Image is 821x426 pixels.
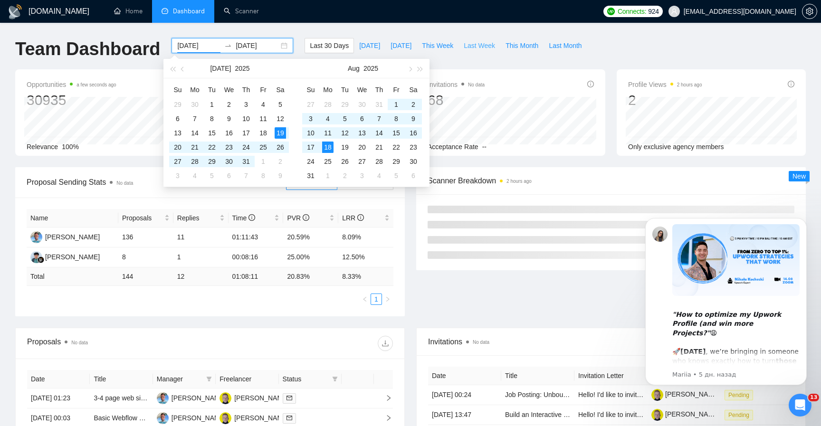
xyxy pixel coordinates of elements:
[336,82,353,97] th: Tu
[302,126,319,140] td: 2025-08-10
[172,170,183,181] div: 3
[220,82,238,97] th: We
[305,156,316,167] div: 24
[203,169,220,183] td: 2025-08-05
[544,38,587,53] button: Last Month
[422,40,453,51] span: This Week
[203,126,220,140] td: 2025-07-15
[286,395,292,401] span: mail
[322,170,334,181] div: 1
[322,99,334,110] div: 28
[802,8,817,15] a: setting
[302,154,319,169] td: 2025-08-24
[391,156,402,167] div: 29
[391,113,402,124] div: 8
[238,82,255,97] th: Th
[378,336,393,351] button: download
[405,140,422,154] td: 2025-08-23
[371,112,388,126] td: 2025-08-07
[302,169,319,183] td: 2025-08-31
[408,113,419,124] div: 9
[405,126,422,140] td: 2025-08-16
[388,154,405,169] td: 2025-08-29
[224,42,232,49] span: to
[353,154,371,169] td: 2025-08-27
[186,169,203,183] td: 2025-08-04
[27,91,116,109] div: 30935
[27,143,58,151] span: Relevance
[76,82,116,87] time: a few seconds ago
[94,394,168,402] a: 3-4 page web site design
[220,392,231,404] img: MG
[189,113,200,124] div: 7
[302,112,319,126] td: 2025-08-03
[408,127,419,139] div: 16
[30,233,100,240] a: RM[PERSON_NAME]
[94,414,167,422] a: Basic Webflow Redesign
[172,113,183,124] div: 6
[240,99,252,110] div: 3
[172,142,183,153] div: 20
[371,82,388,97] th: Th
[305,38,354,53] button: Last 30 Days
[330,372,340,386] span: filter
[169,140,186,154] td: 2025-07-20
[157,412,169,424] img: RM
[210,59,231,78] button: [DATE]
[189,142,200,153] div: 21
[114,7,143,15] a: homeHome
[258,156,269,167] div: 1
[235,59,249,78] button: 2025
[371,293,382,305] li: 1
[172,393,226,403] div: [PERSON_NAME]
[38,256,44,263] img: gigradar-bm.png
[388,169,405,183] td: 2025-09-05
[405,97,422,112] td: 2025-08-02
[203,154,220,169] td: 2025-07-29
[468,82,485,87] span: No data
[353,140,371,154] td: 2025-08-20
[169,169,186,183] td: 2025-08-03
[223,156,235,167] div: 30
[186,154,203,169] td: 2025-07-28
[428,143,478,151] span: Acceptance Rate
[238,97,255,112] td: 2025-07-03
[189,127,200,139] div: 14
[332,376,338,382] span: filter
[220,126,238,140] td: 2025-07-16
[677,82,702,87] time: 2 hours ago
[275,142,286,153] div: 26
[725,411,757,418] a: Pending
[322,113,334,124] div: 4
[319,112,336,126] td: 2025-08-04
[255,112,272,126] td: 2025-07-11
[255,82,272,97] th: Fr
[224,7,259,15] a: searchScanner
[186,97,203,112] td: 2025-06-30
[788,81,794,87] span: info-circle
[628,79,702,90] span: Profile Views
[223,170,235,181] div: 6
[240,127,252,139] div: 17
[305,99,316,110] div: 27
[8,4,23,19] img: logo
[238,126,255,140] td: 2025-07-17
[258,113,269,124] div: 11
[21,23,37,38] img: Profile image for Mariia
[203,82,220,97] th: Tu
[223,113,235,124] div: 9
[336,154,353,169] td: 2025-08-26
[428,79,485,90] span: Invitations
[157,394,226,401] a: RM[PERSON_NAME]
[428,175,794,187] span: Scanner Breakdown
[224,42,232,49] span: swap-right
[482,143,487,151] span: --
[272,112,289,126] td: 2025-07-12
[169,97,186,112] td: 2025-06-29
[286,415,292,421] span: mail
[802,8,817,15] span: setting
[631,204,821,400] iframe: Intercom notifications сообщение
[172,99,183,110] div: 29
[405,82,422,97] th: Sa
[272,169,289,183] td: 2025-08-09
